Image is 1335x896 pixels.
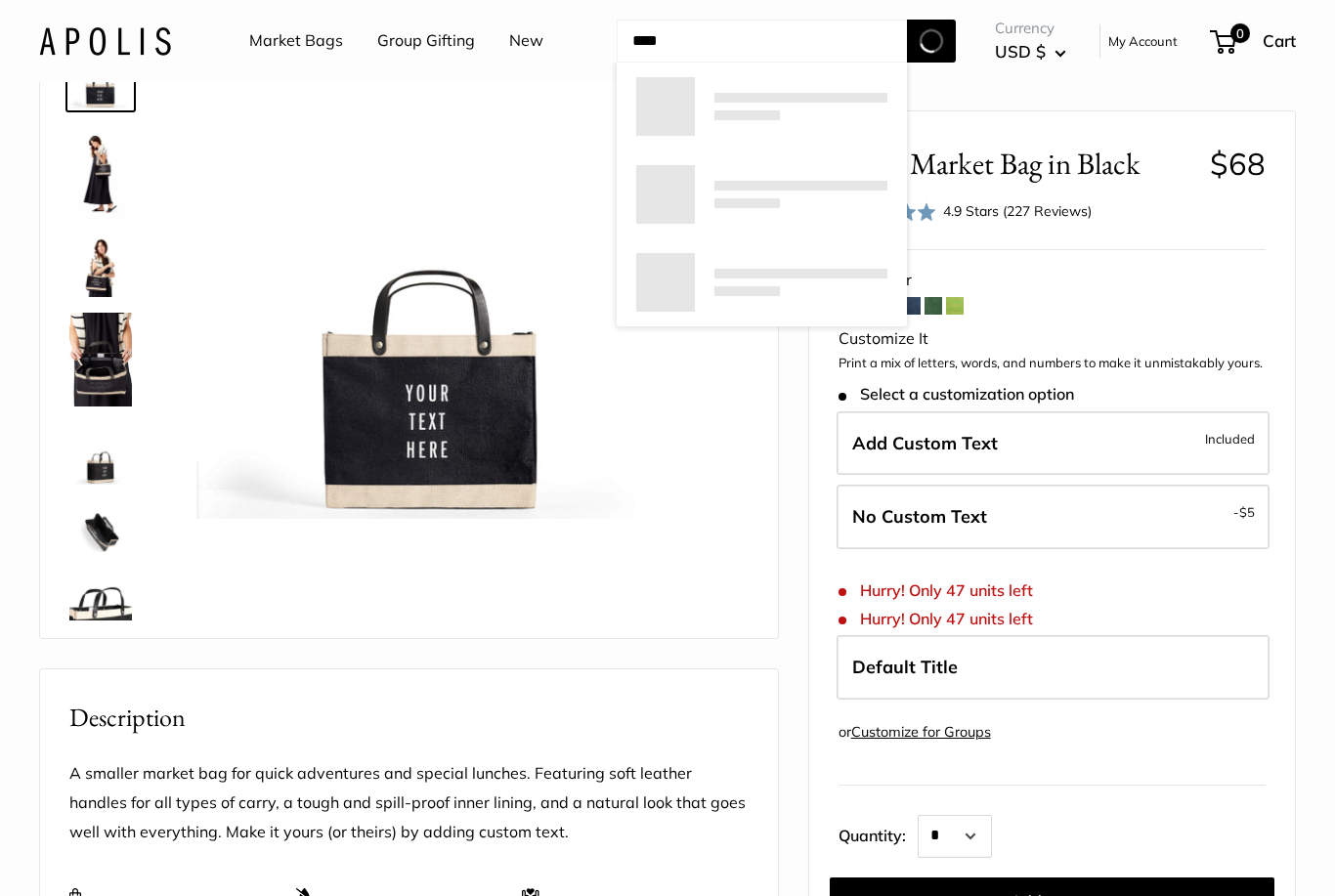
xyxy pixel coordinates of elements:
[839,266,1266,295] div: Your Color
[617,20,907,63] input: Search...
[852,431,998,453] span: Add Custom Text
[1230,23,1250,43] span: 0
[377,26,475,56] a: Group Gifting
[852,505,987,528] span: No Custom Text
[196,46,669,519] img: description_Make it yours with custom printed text.
[65,496,136,567] a: description_Spacious inner area with room for everything.
[907,20,956,63] button: Search
[1239,504,1255,520] span: $5
[839,197,1093,226] div: 4.9 Stars (227 Reviews)
[1205,426,1255,449] span: Included
[1233,500,1255,524] span: -
[839,324,1266,354] div: Customize It
[65,120,136,222] a: Petite Market Bag in Black
[69,578,132,641] img: description_Super soft leather handles.
[65,309,136,410] a: Petite Market Bag in Black
[837,635,1270,700] label: Default Title
[65,575,136,645] a: description_Super soft leather handles.
[995,41,1046,62] span: USD $
[839,719,991,746] div: or
[65,231,136,301] a: Petite Market Bag in Black
[249,26,343,56] a: Market Bags
[1108,29,1178,53] a: My Account
[837,485,1270,549] label: Leave Blank
[839,385,1074,404] span: Select a customization option
[837,410,1270,475] label: Add Custom Text
[65,418,136,489] a: Petite Market Bag in Black
[69,699,749,737] h2: Description
[69,124,132,218] img: Petite Market Bag in Black
[509,26,543,56] a: New
[69,500,132,563] img: description_Spacious inner area with room for everything.
[69,422,132,485] img: Petite Market Bag in Black
[839,354,1266,373] p: Print a mix of letters, words, and numbers to make it unmistakably yours.
[1212,25,1296,57] a: 0 Cart
[839,146,1195,182] span: Petite Market Bag in Black
[69,235,132,297] img: Petite Market Bag in Black
[69,759,749,847] p: A smaller market bag for quick adventures and special lunches. Featuring soft leather handles for...
[995,15,1066,42] span: Currency
[839,610,1033,628] span: Hurry! Only 47 units left
[1263,30,1296,51] span: Cart
[839,581,1033,600] span: Hurry! Only 47 units left
[995,36,1066,67] button: USD $
[39,26,171,55] img: Apolis
[851,723,991,741] a: Customize for Groups
[943,200,1092,222] div: 4.9 Stars (227 Reviews)
[1210,145,1266,183] span: $68
[69,313,132,406] img: Petite Market Bag in Black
